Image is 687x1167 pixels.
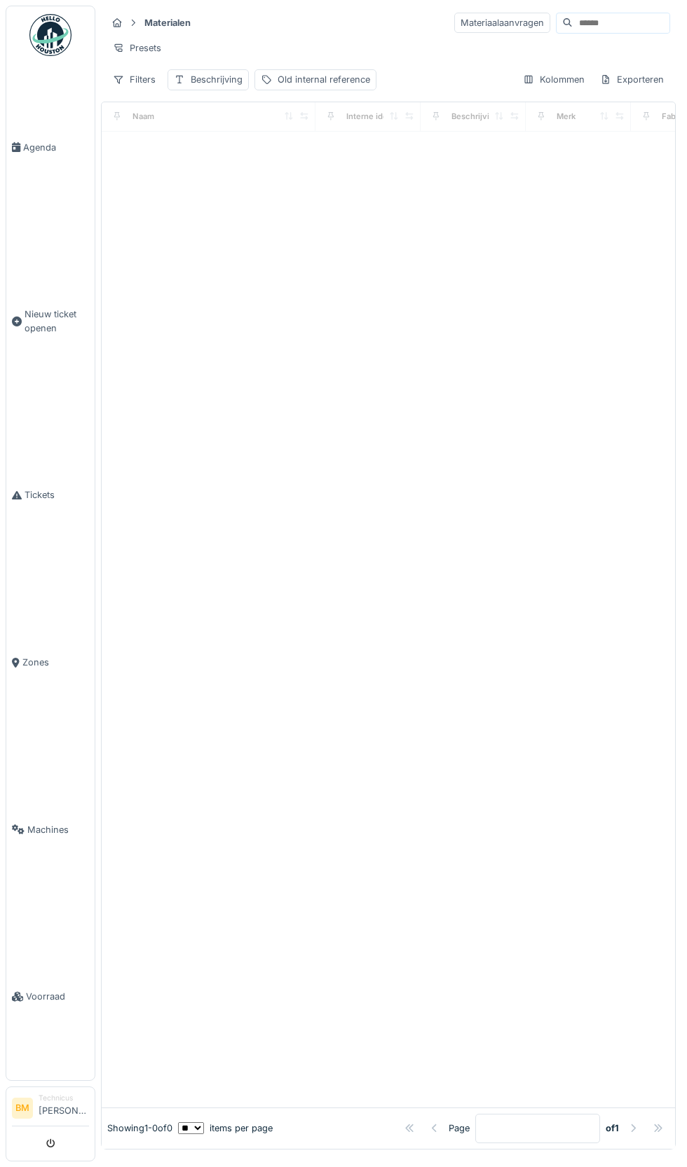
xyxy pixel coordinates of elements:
div: Showing 1 - 0 of 0 [107,1121,172,1135]
strong: Materialen [139,16,196,29]
div: Beschrijving [451,111,499,123]
div: Filters [107,69,162,90]
div: items per page [178,1121,273,1135]
span: Machines [27,823,89,836]
div: Naam [132,111,154,123]
div: Materiaalaanvragen [454,13,550,33]
div: Beschrijving [191,73,243,86]
a: Tickets [6,412,95,579]
span: Zones [22,656,89,669]
span: Agenda [23,141,89,154]
img: Badge_color-CXgf-gQk.svg [29,14,72,56]
div: Interne identificator [346,111,422,123]
a: Nieuw ticket openen [6,231,95,412]
span: Nieuw ticket openen [25,308,89,334]
span: Tickets [25,488,89,502]
div: Old internal reference [278,73,370,86]
div: Technicus [39,1093,89,1103]
strong: of 1 [606,1121,619,1135]
div: Exporteren [594,69,670,90]
span: Voorraad [26,990,89,1003]
a: Machines [6,746,95,913]
div: Presets [107,38,168,58]
a: Agenda [6,64,95,231]
a: Voorraad [6,913,95,1081]
div: Page [449,1121,470,1135]
a: Zones [6,579,95,746]
li: [PERSON_NAME] [39,1093,89,1123]
a: BM Technicus[PERSON_NAME] [12,1093,89,1126]
div: Kolommen [517,69,591,90]
li: BM [12,1098,33,1119]
div: Merk [557,111,576,123]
